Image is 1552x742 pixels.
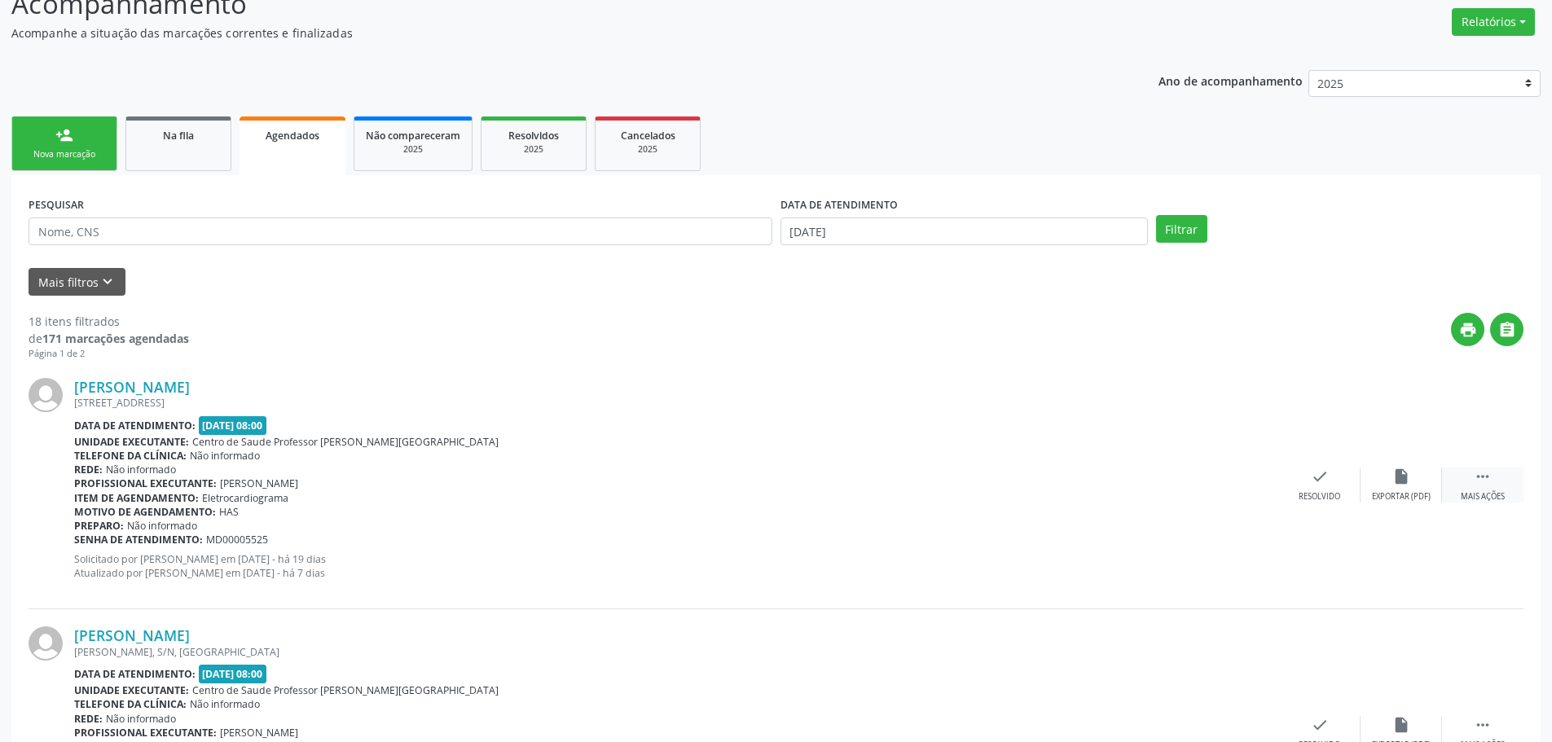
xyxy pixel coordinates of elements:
button: Filtrar [1156,215,1207,243]
label: DATA DE ATENDIMENTO [780,192,898,217]
div: Nova marcação [24,148,105,160]
i:  [1474,468,1492,485]
span: [PERSON_NAME] [220,476,298,490]
span: Não informado [106,712,176,726]
span: Não informado [106,463,176,476]
label: PESQUISAR [29,192,84,217]
img: img [29,378,63,412]
p: Ano de acompanhamento [1159,70,1303,90]
a: [PERSON_NAME] [74,626,190,644]
div: Exportar (PDF) [1372,491,1431,503]
i: insert_drive_file [1392,468,1410,485]
span: Eletrocardiograma [202,491,288,505]
i: check [1311,716,1329,734]
b: Rede: [74,712,103,726]
span: Cancelados [621,129,675,143]
span: Resolvidos [508,129,559,143]
div: Mais ações [1461,491,1505,503]
span: Centro de Saude Professor [PERSON_NAME][GEOGRAPHIC_DATA] [192,683,499,697]
span: Não informado [190,449,260,463]
b: Senha de atendimento: [74,533,203,547]
span: Não informado [190,697,260,711]
span: Não informado [127,519,197,533]
b: Rede: [74,463,103,476]
button:  [1490,313,1523,346]
div: [STREET_ADDRESS] [74,396,1279,410]
b: Unidade executante: [74,683,189,697]
i: check [1311,468,1329,485]
span: [DATE] 08:00 [199,416,267,435]
a: [PERSON_NAME] [74,378,190,396]
b: Motivo de agendamento: [74,505,216,519]
button: Mais filtroskeyboard_arrow_down [29,268,125,296]
b: Profissional executante: [74,476,217,490]
b: Item de agendamento: [74,491,199,505]
i: keyboard_arrow_down [99,273,117,291]
input: Selecione um intervalo [780,217,1148,245]
span: Agendados [266,129,319,143]
div: Página 1 de 2 [29,347,189,361]
div: Resolvido [1299,491,1340,503]
span: Na fila [163,129,194,143]
b: Unidade executante: [74,435,189,449]
b: Preparo: [74,519,124,533]
i:  [1498,321,1516,339]
div: 2025 [607,143,688,156]
span: Centro de Saude Professor [PERSON_NAME][GEOGRAPHIC_DATA] [192,435,499,449]
input: Nome, CNS [29,217,772,245]
img: img [29,626,63,661]
i: print [1459,321,1477,339]
b: Telefone da clínica: [74,697,187,711]
span: HAS [219,505,239,519]
div: 2025 [493,143,574,156]
b: Data de atendimento: [74,419,196,432]
b: Profissional executante: [74,726,217,740]
b: Data de atendimento: [74,667,196,681]
div: 2025 [366,143,460,156]
div: person_add [55,126,73,144]
i:  [1474,716,1492,734]
b: Telefone da clínica: [74,449,187,463]
span: MD00005525 [206,533,268,547]
strong: 171 marcações agendadas [42,331,189,346]
p: Solicitado por [PERSON_NAME] em [DATE] - há 19 dias Atualizado por [PERSON_NAME] em [DATE] - há 7... [74,552,1279,580]
div: de [29,330,189,347]
i: insert_drive_file [1392,716,1410,734]
span: [DATE] 08:00 [199,665,267,683]
button: print [1451,313,1484,346]
span: [PERSON_NAME] [220,726,298,740]
button: Relatórios [1452,8,1535,36]
p: Acompanhe a situação das marcações correntes e finalizadas [11,24,1082,42]
span: Não compareceram [366,129,460,143]
div: 18 itens filtrados [29,313,189,330]
div: [PERSON_NAME], S/N, [GEOGRAPHIC_DATA] [74,645,1279,659]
